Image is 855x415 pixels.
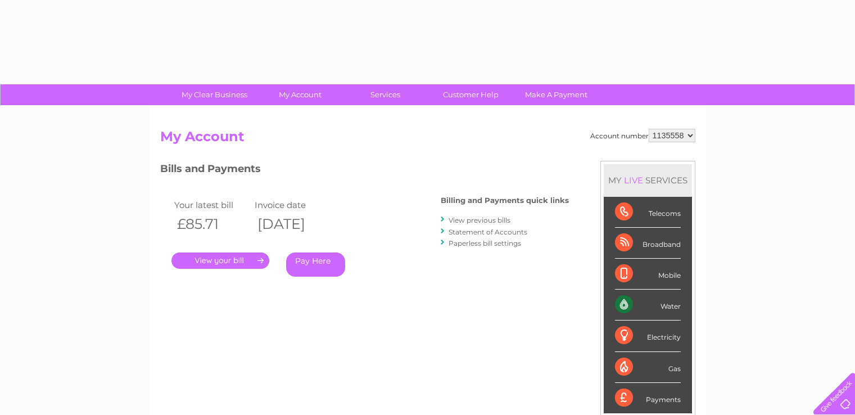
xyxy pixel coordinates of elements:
[615,321,681,351] div: Electricity
[449,239,521,247] a: Paperless bill settings
[254,84,346,105] a: My Account
[615,259,681,290] div: Mobile
[615,228,681,259] div: Broadband
[510,84,603,105] a: Make A Payment
[252,213,333,236] th: [DATE]
[449,228,527,236] a: Statement of Accounts
[615,352,681,383] div: Gas
[615,290,681,321] div: Water
[160,129,695,150] h2: My Account
[622,175,645,186] div: LIVE
[286,252,345,277] a: Pay Here
[615,197,681,228] div: Telecoms
[168,84,261,105] a: My Clear Business
[171,213,252,236] th: £85.71
[615,383,681,413] div: Payments
[604,164,692,196] div: MY SERVICES
[171,252,269,269] a: .
[252,197,333,213] td: Invoice date
[441,196,569,205] h4: Billing and Payments quick links
[171,197,252,213] td: Your latest bill
[590,129,695,142] div: Account number
[160,161,569,181] h3: Bills and Payments
[449,216,510,224] a: View previous bills
[339,84,432,105] a: Services
[424,84,517,105] a: Customer Help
